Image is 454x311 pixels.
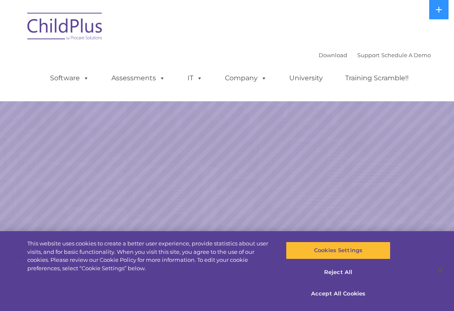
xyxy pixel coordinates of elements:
[319,52,347,58] a: Download
[27,240,272,272] div: This website uses cookies to create a better user experience, provide statistics about user visit...
[23,7,107,49] img: ChildPlus by Procare Solutions
[179,70,211,87] a: IT
[216,70,275,87] a: Company
[309,135,387,155] a: Learn More
[357,52,380,58] a: Support
[281,70,331,87] a: University
[42,70,98,87] a: Software
[286,285,390,303] button: Accept All Cookies
[103,70,174,87] a: Assessments
[381,52,431,58] a: Schedule A Demo
[319,52,431,58] font: |
[286,264,390,281] button: Reject All
[431,261,450,279] button: Close
[286,242,390,259] button: Cookies Settings
[337,70,417,87] a: Training Scramble!!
